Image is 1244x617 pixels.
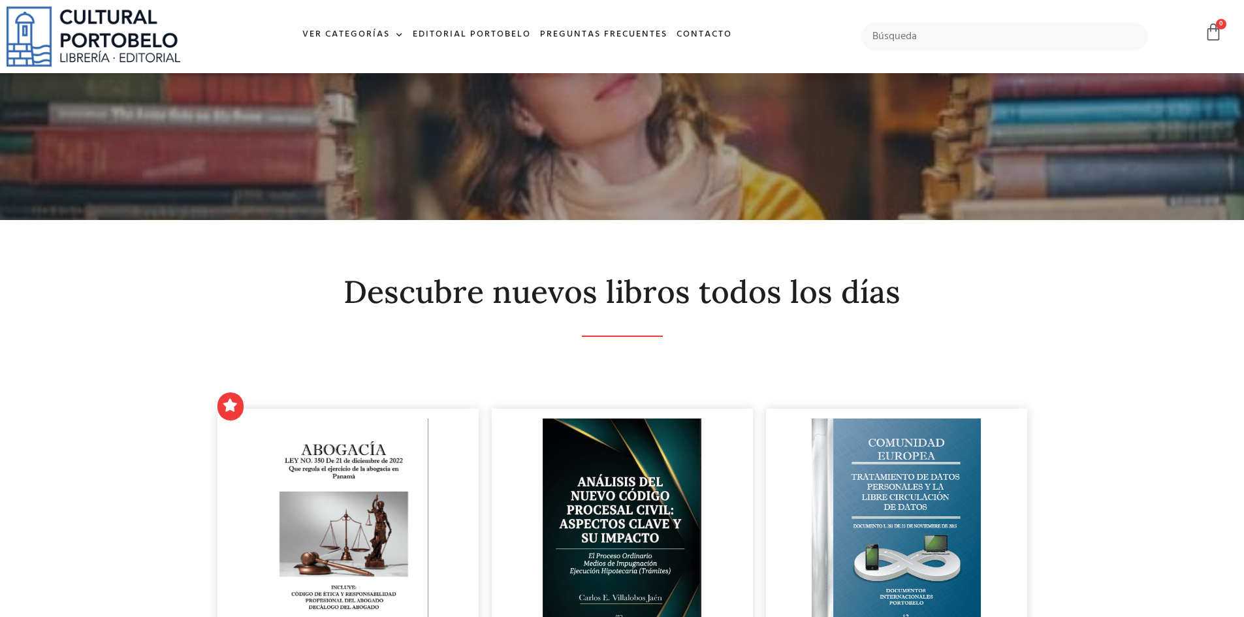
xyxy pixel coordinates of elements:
[217,275,1027,309] h2: Descubre nuevos libros todos los días
[298,21,408,49] a: Ver Categorías
[861,23,1148,50] input: Búsqueda
[1216,19,1226,29] span: 0
[1204,23,1222,42] a: 0
[408,21,535,49] a: Editorial Portobelo
[672,21,737,49] a: Contacto
[535,21,672,49] a: Preguntas frecuentes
